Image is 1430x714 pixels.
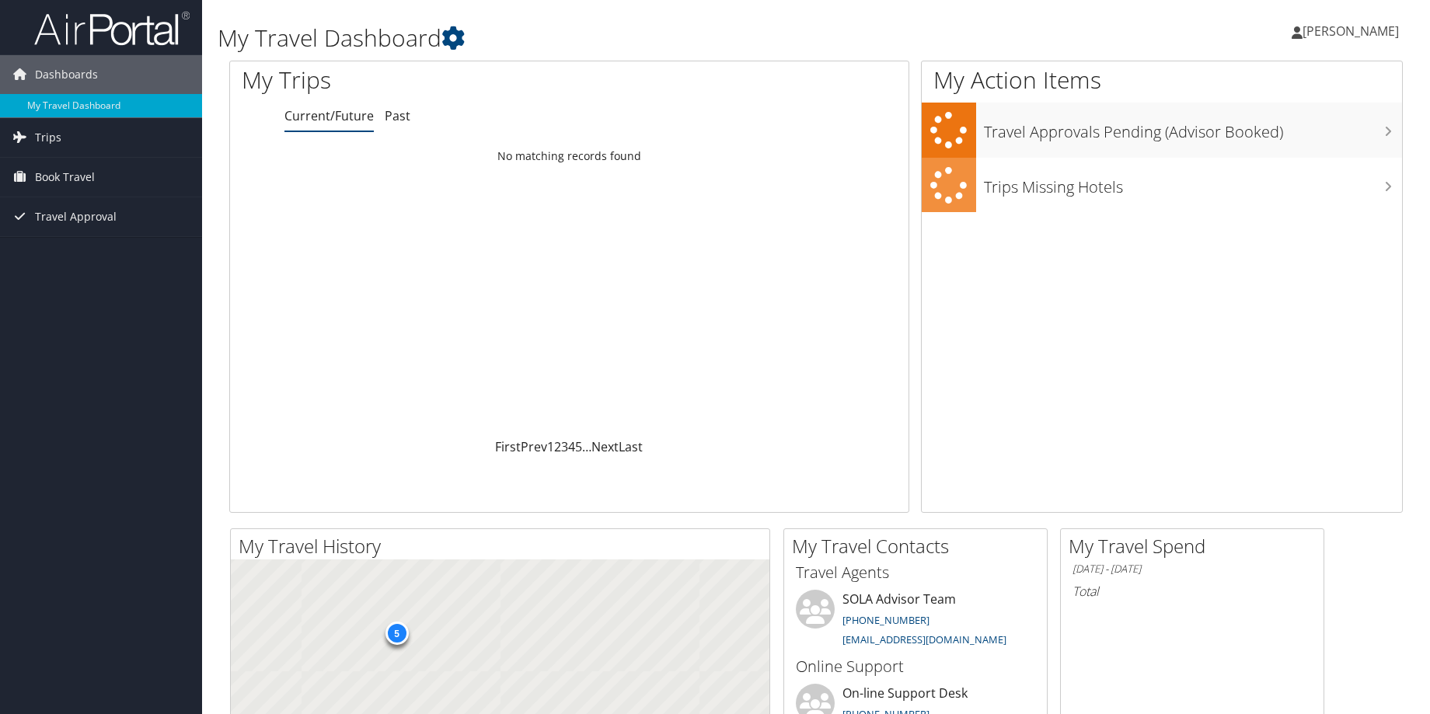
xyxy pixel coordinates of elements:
td: No matching records found [230,142,909,170]
span: [PERSON_NAME] [1303,23,1399,40]
a: Next [591,438,619,455]
span: Travel Approval [35,197,117,236]
a: Current/Future [284,107,374,124]
h3: Travel Approvals Pending (Advisor Booked) [984,113,1402,143]
h3: Online Support [796,656,1035,677]
a: 5 [575,438,582,455]
a: 3 [561,438,568,455]
a: Last [619,438,643,455]
a: 4 [568,438,575,455]
a: [PERSON_NAME] [1292,8,1414,54]
div: 5 [385,622,408,645]
a: First [495,438,521,455]
h2: My Travel Contacts [792,533,1047,559]
a: 1 [547,438,554,455]
a: Trips Missing Hotels [922,158,1402,213]
h6: Total [1072,583,1312,600]
h1: My Action Items [922,64,1402,96]
span: Book Travel [35,158,95,197]
a: [EMAIL_ADDRESS][DOMAIN_NAME] [842,632,1006,646]
h3: Travel Agents [796,562,1035,583]
h1: My Trips [242,64,614,96]
h2: My Travel Spend [1069,533,1324,559]
span: Trips [35,118,61,157]
span: … [582,438,591,455]
h3: Trips Missing Hotels [984,169,1402,198]
h6: [DATE] - [DATE] [1072,562,1312,576]
a: 2 [554,438,561,455]
a: Prev [521,438,547,455]
a: Past [385,107,410,124]
h1: My Travel Dashboard [218,22,1016,54]
h2: My Travel History [239,533,769,559]
a: [PHONE_NUMBER] [842,613,929,627]
img: airportal-logo.png [34,10,190,47]
li: SOLA Advisor Team [788,590,1043,653]
a: Travel Approvals Pending (Advisor Booked) [922,103,1402,158]
span: Dashboards [35,55,98,94]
